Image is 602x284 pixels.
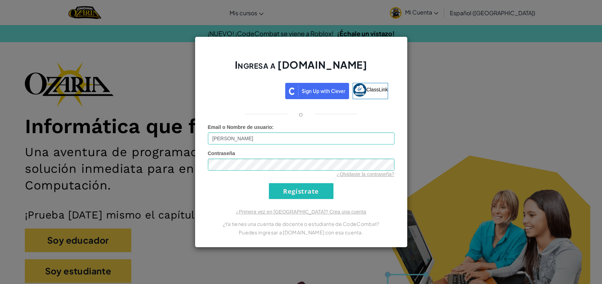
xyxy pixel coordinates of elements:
[208,58,394,79] h2: Ingresa a [DOMAIN_NAME]
[337,171,394,177] a: ¿Olvidaste la contraseña?
[236,209,366,215] a: ¿Primera vez en [GEOGRAPHIC_DATA]? Crea una cuenta
[208,150,235,156] span: Contraseña
[210,82,285,98] iframe: Botón de Acceder con Google
[208,124,272,130] span: Email o Nombre de usuario
[269,183,333,199] input: Regístrate
[208,124,274,131] label: :
[353,83,366,97] img: classlink-logo-small.png
[208,220,394,228] p: ¿Ya tienes una cuenta de docente o estudiante de CodeCombat?
[366,87,388,92] span: ClassLink
[285,83,349,99] img: clever_sso_button@2x.png
[299,110,303,118] p: o
[208,228,394,237] p: Puedes ingresar a [DOMAIN_NAME] con esa cuenta.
